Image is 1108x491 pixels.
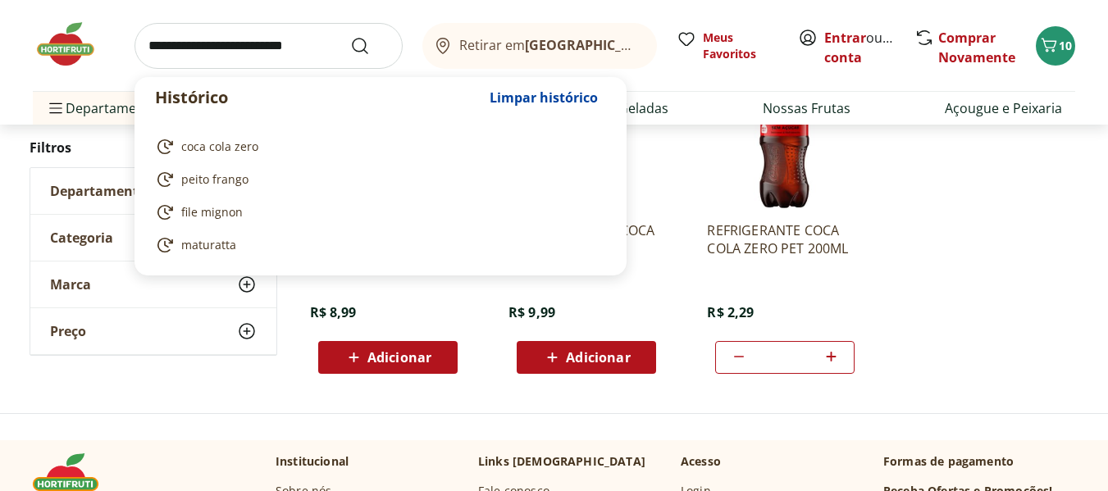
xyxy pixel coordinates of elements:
p: Acesso [681,453,721,470]
a: REFRIGERANTE COCA COLA ZERO PET 200ML [707,221,863,257]
span: Retirar em [459,38,641,52]
a: coca cola zero [155,137,600,157]
span: Marca [50,276,91,293]
button: Adicionar [517,341,656,374]
span: file mignon [181,204,243,220]
a: file mignon [155,202,600,222]
button: Submit Search [350,36,390,56]
img: Hortifruti [33,20,115,69]
span: Departamento [50,183,147,199]
span: R$ 8,99 [310,303,357,321]
button: Menu [46,89,66,128]
a: maturatta [155,235,600,255]
span: Adicionar [566,351,630,364]
a: Criar conta [824,29,914,66]
button: Categoria [30,215,276,261]
b: [GEOGRAPHIC_DATA]/[GEOGRAPHIC_DATA] [525,36,801,54]
span: Adicionar [367,351,431,364]
a: Nossas Frutas [763,98,850,118]
span: Preço [50,323,86,339]
button: Preço [30,308,276,354]
span: Categoria [50,230,113,246]
a: Comprar Novamente [938,29,1015,66]
button: Retirar em[GEOGRAPHIC_DATA]/[GEOGRAPHIC_DATA] [422,23,657,69]
span: Meus Favoritos [703,30,778,62]
a: Entrar [824,29,866,47]
button: Marca [30,261,276,307]
span: 10 [1059,38,1072,53]
span: R$ 2,29 [707,303,754,321]
p: Histórico [155,86,481,109]
span: R$ 9,99 [508,303,555,321]
span: peito frango [181,171,249,188]
span: coca cola zero [181,139,258,155]
h2: Filtros [30,131,277,164]
span: maturatta [181,237,236,253]
a: peito frango [155,170,600,189]
button: Limpar histórico [481,78,606,117]
input: search [135,23,403,69]
button: Departamento [30,168,276,214]
span: Departamentos [46,89,164,128]
p: Formas de pagamento [883,453,1075,470]
button: Carrinho [1036,26,1075,66]
p: Institucional [276,453,349,470]
p: Links [DEMOGRAPHIC_DATA] [478,453,645,470]
a: Açougue e Peixaria [945,98,1062,118]
button: Adicionar [318,341,458,374]
img: REFRIGERANTE COCA COLA ZERO PET 200ML [707,52,863,208]
a: Meus Favoritos [677,30,778,62]
span: Limpar histórico [490,91,598,104]
span: ou [824,28,897,67]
